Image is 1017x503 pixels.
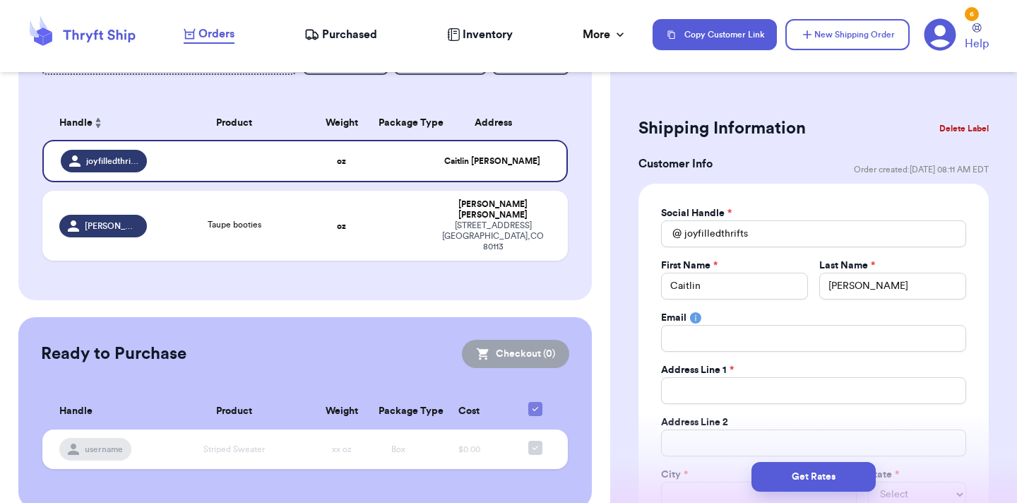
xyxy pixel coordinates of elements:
[184,25,234,44] a: Orders
[85,444,123,455] span: username
[208,220,261,229] span: Taupe booties
[427,393,511,430] th: Cost
[661,415,728,430] label: Address Line 2
[435,199,551,220] div: [PERSON_NAME] [PERSON_NAME]
[447,26,513,43] a: Inventory
[314,106,370,140] th: Weight
[463,26,513,43] span: Inventory
[785,19,910,50] button: New Shipping Order
[965,35,989,52] span: Help
[661,206,732,220] label: Social Handle
[965,23,989,52] a: Help
[59,404,93,419] span: Handle
[751,462,876,492] button: Get Rates
[370,106,427,140] th: Package Type
[86,155,138,167] span: joyfilledthrifts
[462,340,569,368] button: Checkout (0)
[198,25,234,42] span: Orders
[203,445,265,454] span: Striped Sweater
[41,343,186,365] h2: Ready to Purchase
[337,157,346,165] strong: oz
[661,259,718,273] label: First Name
[965,7,979,21] div: 6
[661,311,686,325] label: Email
[391,445,405,454] span: Box
[314,393,370,430] th: Weight
[661,220,682,247] div: @
[332,445,352,454] span: xx oz
[854,164,989,175] span: Order created: [DATE] 08:11 AM EDT
[435,156,549,167] div: Caitlin [PERSON_NAME]
[304,26,377,43] a: Purchased
[819,259,875,273] label: Last Name
[427,106,568,140] th: Address
[924,18,956,51] a: 6
[370,393,427,430] th: Package Type
[653,19,777,50] button: Copy Customer Link
[934,113,994,144] button: Delete Label
[85,220,138,232] span: [PERSON_NAME]
[583,26,627,43] div: More
[638,155,713,172] h3: Customer Info
[59,116,93,131] span: Handle
[337,222,346,230] strong: oz
[93,114,104,131] button: Sort ascending
[458,445,480,454] span: $0.00
[322,26,377,43] span: Purchased
[155,106,314,140] th: Product
[435,220,551,252] div: [STREET_ADDRESS] [GEOGRAPHIC_DATA] , CO 80113
[638,117,806,140] h2: Shipping Information
[155,393,314,430] th: Product
[661,363,734,377] label: Address Line 1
